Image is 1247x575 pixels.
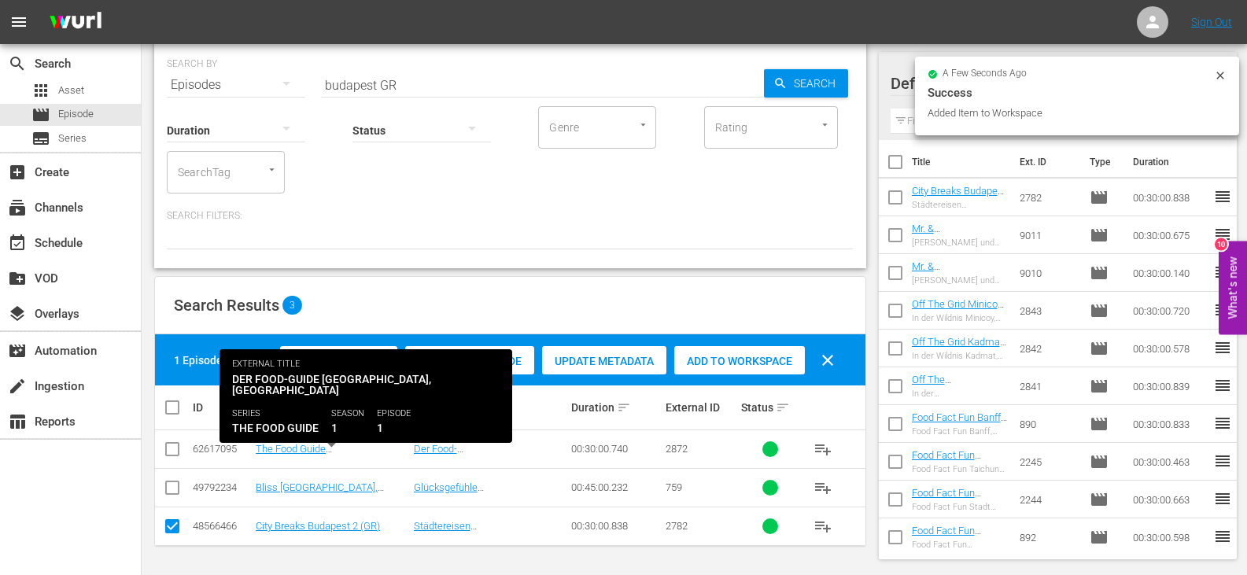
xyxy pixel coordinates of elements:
a: Mr. & [PERSON_NAME] On The Maharajas' Express Ep 2 (GR) [912,223,1002,270]
span: sort [484,400,498,415]
button: Delete Episodes [280,346,397,374]
span: Search Results [174,296,279,315]
span: Episode [1090,301,1109,320]
div: Internal Title [256,398,408,417]
a: Städtereisen [GEOGRAPHIC_DATA] 2 [414,520,517,544]
span: 759 [666,481,682,493]
p: Search Filters: [167,209,854,223]
th: Duration [1123,140,1218,184]
div: 1 Episode Selected [174,352,269,368]
a: Food Fact Fun Taichung, [GEOGRAPHIC_DATA] (GR) [912,449,1007,496]
a: Off The [PERSON_NAME] & [PERSON_NAME], [GEOGRAPHIC_DATA] (GR) [912,374,1007,433]
span: Episode [1090,188,1109,207]
span: Episode [1090,490,1109,509]
div: 49792234 [193,481,251,493]
td: 00:30:00.833 [1127,405,1213,443]
a: Food Fact Fun Banff, [GEOGRAPHIC_DATA] (GR) [912,411,1007,447]
span: Episode [1090,452,1109,471]
button: Update Metadata [542,346,666,374]
button: Duplicate Episode [405,346,534,374]
div: External Title [414,398,566,417]
span: Episode [1090,528,1109,547]
td: 2245 [1013,443,1083,481]
a: Off The Grid Minicoy, [GEOGRAPHIC_DATA] (GR) [912,298,1007,334]
a: City Breaks Budapest 2 (GR) [912,185,1006,208]
span: Episode [1090,226,1109,245]
div: Status [741,398,799,417]
a: Mr. & [PERSON_NAME] On The Maharajas' Express Ep 1 (GR) [912,260,1002,308]
td: 00:30:00.140 [1127,254,1213,292]
span: Series [58,131,87,146]
a: Food Fact Fun [GEOGRAPHIC_DATA], [GEOGRAPHIC_DATA] (GR) [912,487,1007,546]
span: Update Metadata [542,355,666,367]
span: Episode [58,106,94,122]
span: 2782 [666,520,688,532]
span: playlist_add [814,478,832,497]
span: Ingestion [8,377,27,396]
span: sort [776,400,790,415]
td: 00:30:00.838 [1127,179,1213,216]
div: 10 [1215,238,1227,250]
span: reorder [1213,263,1232,282]
div: In der Wildnis Kadmat, [GEOGRAPHIC_DATA] [912,351,1008,361]
td: 9011 [1013,216,1083,254]
div: [PERSON_NAME] und Frau [PERSON_NAME] unterwegs im Maharaja Express Ep 2 [912,238,1008,248]
div: 62617095 [193,443,251,455]
span: VOD [8,269,27,288]
a: Bliss [GEOGRAPHIC_DATA], [GEOGRAPHIC_DATA] (GR) [256,481,384,505]
button: Open [817,117,832,132]
td: 2841 [1013,367,1083,405]
span: Asset [31,81,50,100]
span: Search [8,54,27,73]
div: Food Fact Fun Banff, [GEOGRAPHIC_DATA] (GR) [912,426,1008,437]
span: reorder [1213,187,1232,206]
th: Type [1080,140,1123,184]
span: menu [9,13,28,31]
div: External ID [666,401,736,414]
td: 2244 [1013,481,1083,518]
button: Search [764,69,848,98]
div: Duration [571,398,661,417]
img: ans4CAIJ8jUAAAAAAAAAAAAAAAAAAAAAAAAgQb4GAAAAAAAAAAAAAAAAAAAAAAAAJMjXAAAAAAAAAAAAAAAAAAAAAAAAgAT5G... [38,4,113,41]
a: The Food Guide [GEOGRAPHIC_DATA], [GEOGRAPHIC_DATA] (GR) [256,443,373,478]
td: 2842 [1013,330,1083,367]
span: Asset [58,83,84,98]
td: 00:30:00.720 [1127,292,1213,330]
span: sort [323,400,338,415]
div: In der Wildnis [PERSON_NAME] & [PERSON_NAME], [GEOGRAPHIC_DATA] [912,389,1008,399]
a: Food Fact Fun [PERSON_NAME], [GEOGRAPHIC_DATA] (GR) [912,525,1007,572]
div: 00:30:00.740 [571,443,661,455]
span: Episode [1090,415,1109,433]
span: Overlays [8,304,27,323]
td: 2843 [1013,292,1083,330]
span: reorder [1213,225,1232,244]
div: Food Fact Fun Taichung, [GEOGRAPHIC_DATA] [912,464,1008,474]
td: 00:30:00.663 [1127,481,1213,518]
div: 00:45:00.232 [571,481,661,493]
a: City Breaks Budapest 2 (GR) [256,520,380,532]
button: Open [636,117,651,132]
div: Default Workspace [891,61,1211,105]
div: ID [193,401,251,414]
td: 9010 [1013,254,1083,292]
td: 00:30:00.675 [1127,216,1213,254]
td: 890 [1013,405,1083,443]
div: 48566466 [193,520,251,532]
div: Food Fact Fun [PERSON_NAME], [GEOGRAPHIC_DATA] [912,540,1008,550]
a: Der Food-Guide [GEOGRAPHIC_DATA], [GEOGRAPHIC_DATA] [414,443,540,478]
span: playlist_add [814,440,832,459]
td: 00:30:00.578 [1127,330,1213,367]
button: Open [264,162,279,177]
span: sort [617,400,631,415]
span: reorder [1213,300,1232,319]
div: [PERSON_NAME] und Frau [PERSON_NAME] unterwegs im Maharaja Express Ep 1 [912,275,1008,286]
span: reorder [1213,489,1232,508]
button: playlist_add [804,507,842,545]
td: 892 [1013,518,1083,556]
td: 00:30:00.463 [1127,443,1213,481]
span: clear [818,351,837,370]
span: Episode [1090,264,1109,282]
a: Off The Grid Kadmat, [GEOGRAPHIC_DATA] (GR) [912,336,1007,371]
span: Series [31,129,50,148]
span: reorder [1213,376,1232,395]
